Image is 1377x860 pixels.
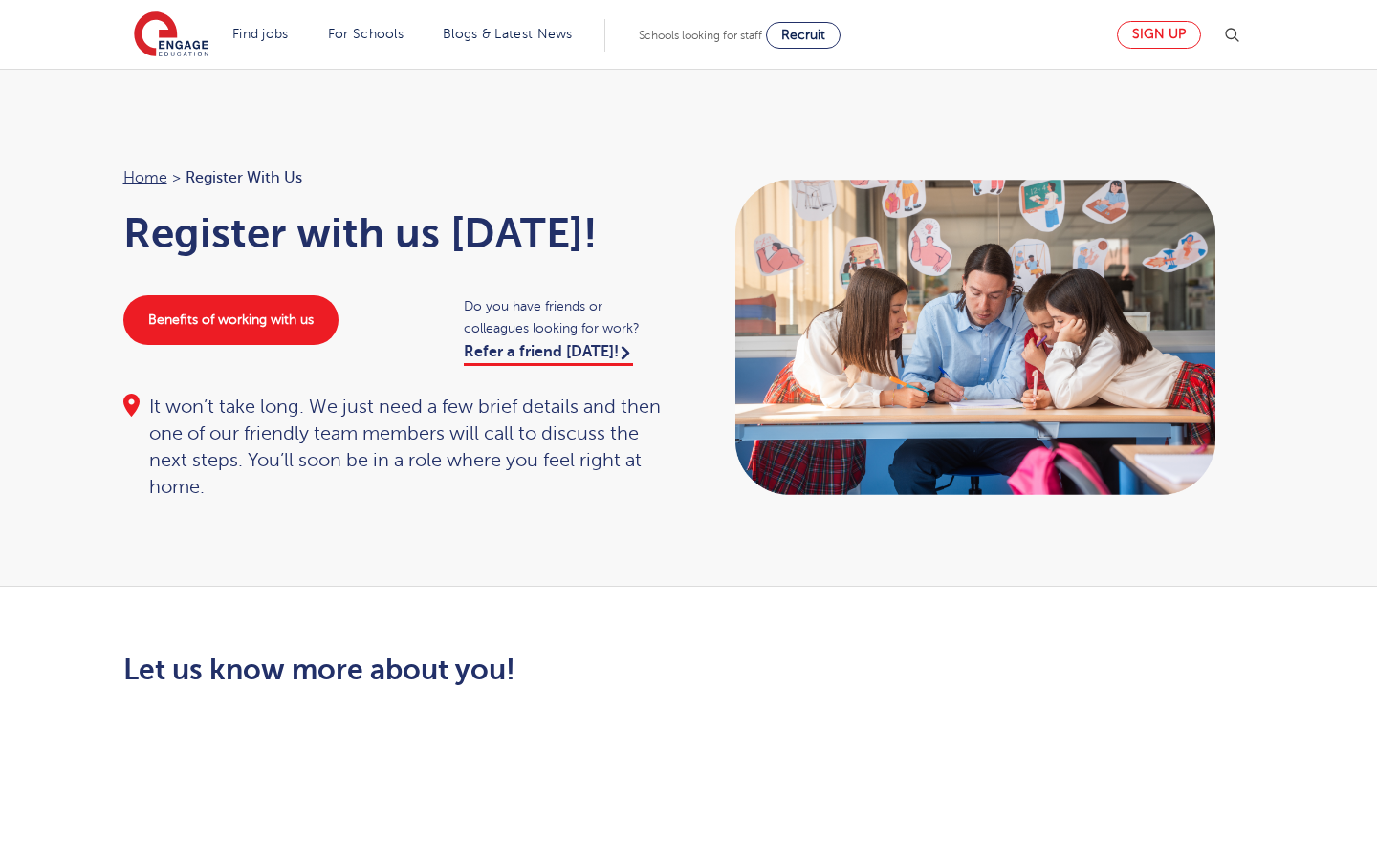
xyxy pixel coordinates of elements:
[464,343,633,366] a: Refer a friend [DATE]!
[172,169,181,186] span: >
[123,654,868,686] h2: Let us know more about you!
[123,165,670,190] nav: breadcrumb
[232,27,289,41] a: Find jobs
[123,394,670,501] div: It won’t take long. We just need a few brief details and then one of our friendly team members wi...
[186,165,302,190] span: Register with us
[639,29,762,42] span: Schools looking for staff
[123,169,167,186] a: Home
[134,11,208,59] img: Engage Education
[781,28,825,42] span: Recruit
[328,27,404,41] a: For Schools
[1117,21,1201,49] a: Sign up
[464,295,669,339] span: Do you have friends or colleagues looking for work?
[123,295,339,345] a: Benefits of working with us
[443,27,573,41] a: Blogs & Latest News
[123,209,670,257] h1: Register with us [DATE]!
[766,22,841,49] a: Recruit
